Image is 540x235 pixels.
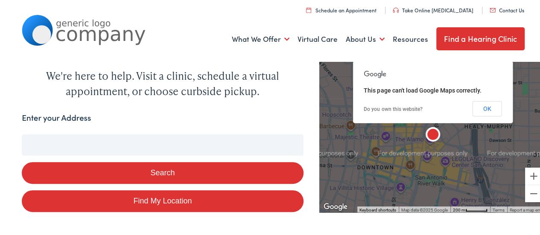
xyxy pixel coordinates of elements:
[306,5,377,12] a: Schedule an Appointment
[364,86,481,93] span: This page can't load Google Maps correctly.
[321,200,350,211] a: Open this area in Google Maps (opens a new window)
[26,67,299,98] div: We're here to help. Visit a clinic, schedule a virtual appointment, or choose curbside pickup.
[393,5,473,12] a: Take Online [MEDICAL_DATA]
[453,206,465,211] span: 200 m
[22,161,303,183] button: Search
[346,22,385,54] a: About Us
[298,22,338,54] a: Virtual Care
[493,206,505,211] a: Terms (opens in new tab)
[450,205,490,211] button: Map Scale: 200 m per 48 pixels
[364,105,422,111] a: Do you own this website?
[393,6,399,12] img: utility icon
[490,7,496,11] img: utility icon
[436,26,525,49] a: Find a Hearing Clinic
[232,22,289,54] a: What We Offer
[393,22,428,54] a: Resources
[306,6,311,12] img: utility icon
[401,206,448,211] span: Map data ©2025 Google
[490,5,524,12] a: Contact Us
[22,110,91,123] label: Enter your Address
[321,200,350,211] img: Google
[22,189,303,211] a: Find My Location
[423,124,443,145] div: The Alamo
[359,206,396,212] button: Keyboard shortcuts
[472,100,502,115] button: OK
[22,133,303,154] input: Enter your address or zip code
